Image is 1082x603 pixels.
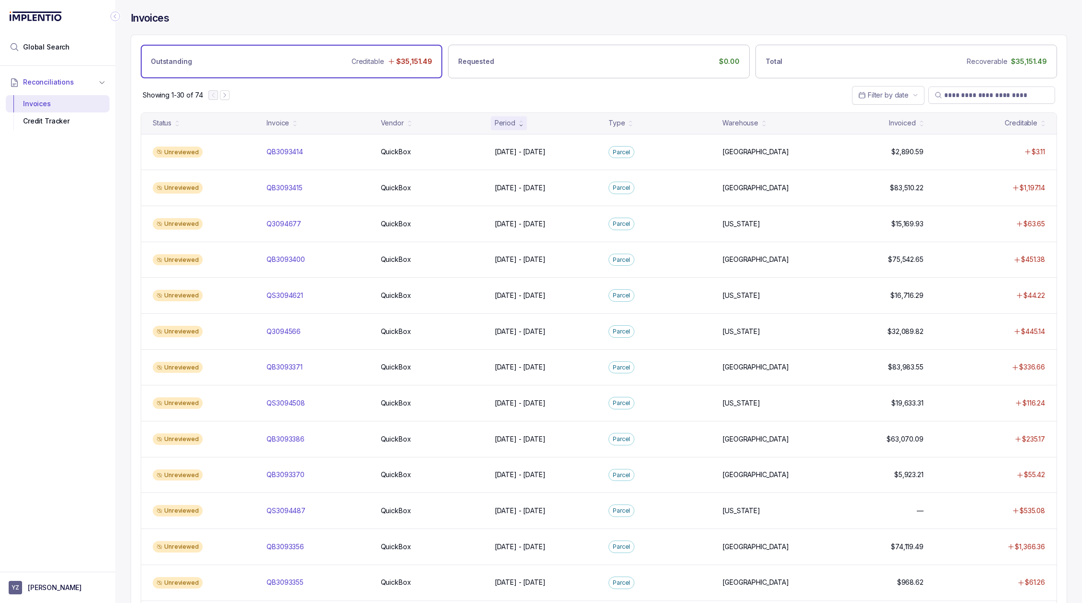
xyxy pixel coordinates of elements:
[381,219,411,229] p: QuickBox
[6,93,109,132] div: Reconciliations
[381,506,411,516] p: QuickBox
[891,398,924,408] p: $19,633.31
[495,470,546,480] p: [DATE] - [DATE]
[267,255,305,264] p: QB3093400
[267,578,304,587] p: QB3093355
[613,255,630,265] p: Parcel
[153,218,203,230] div: Unreviewed
[613,291,630,300] p: Parcel
[28,583,82,592] p: [PERSON_NAME]
[722,327,760,336] p: [US_STATE]
[267,219,301,229] p: Q3094677
[352,57,384,66] p: Creditable
[381,470,411,480] p: QuickBox
[891,542,924,552] p: $74,119.49
[153,397,203,409] div: Unreviewed
[890,291,924,300] p: $16,716.29
[613,434,630,444] p: Parcel
[852,86,924,104] button: Date Range Picker
[613,183,630,193] p: Parcel
[153,541,203,553] div: Unreviewed
[1024,470,1045,480] p: $55.42
[722,542,789,552] p: [GEOGRAPHIC_DATA]
[722,183,789,193] p: [GEOGRAPHIC_DATA]
[153,182,203,194] div: Unreviewed
[722,506,760,516] p: [US_STATE]
[495,578,546,587] p: [DATE] - [DATE]
[897,578,924,587] p: $968.62
[1019,362,1045,372] p: $336.66
[722,255,789,264] p: [GEOGRAPHIC_DATA]
[766,57,782,66] p: Total
[267,542,304,552] p: QB3093356
[1021,327,1045,336] p: $445.14
[153,362,203,373] div: Unreviewed
[613,148,630,157] p: Parcel
[1025,578,1045,587] p: $61.26
[153,290,203,301] div: Unreviewed
[495,291,546,300] p: [DATE] - [DATE]
[722,362,789,372] p: [GEOGRAPHIC_DATA]
[868,91,909,99] span: Filter by date
[267,398,305,408] p: QS3094508
[967,57,1007,66] p: Recoverable
[1015,542,1045,552] p: $1,366.36
[613,542,630,552] p: Parcel
[1023,219,1045,229] p: $63.65
[153,505,203,517] div: Unreviewed
[613,578,630,588] p: Parcel
[1020,506,1045,516] p: $535.08
[381,291,411,300] p: QuickBox
[381,147,411,157] p: QuickBox
[722,219,760,229] p: [US_STATE]
[381,434,411,444] p: QuickBox
[608,118,625,128] div: Type
[1021,255,1045,264] p: $451.38
[495,542,546,552] p: [DATE] - [DATE]
[495,255,546,264] p: [DATE] - [DATE]
[495,362,546,372] p: [DATE] - [DATE]
[495,506,546,516] p: [DATE] - [DATE]
[613,398,630,408] p: Parcel
[888,362,924,372] p: $83,983.55
[9,581,107,594] button: User initials[PERSON_NAME]
[9,581,22,594] span: User initials
[131,12,169,25] h4: Invoices
[719,57,740,66] p: $0.00
[722,291,760,300] p: [US_STATE]
[267,118,289,128] div: Invoice
[1005,118,1037,128] div: Creditable
[151,57,192,66] p: Outstanding
[887,434,924,444] p: $63,070.09
[153,469,203,481] div: Unreviewed
[381,118,404,128] div: Vendor
[1022,434,1045,444] p: $235.17
[1011,57,1047,66] p: $35,151.49
[458,57,494,66] p: Requested
[381,578,411,587] p: QuickBox
[109,11,121,22] div: Collapse Icon
[613,327,630,336] p: Parcel
[495,398,546,408] p: [DATE] - [DATE]
[381,255,411,264] p: QuickBox
[613,470,630,480] p: Parcel
[267,291,303,300] p: QS3094621
[381,362,411,372] p: QuickBox
[396,57,432,66] p: $35,151.49
[495,183,546,193] p: [DATE] - [DATE]
[143,90,203,100] p: Showing 1-30 of 74
[381,327,411,336] p: QuickBox
[891,147,924,157] p: $2,890.59
[13,112,102,130] div: Credit Tracker
[6,72,109,93] button: Reconciliations
[613,363,630,372] p: Parcel
[267,183,303,193] p: QB3093415
[890,183,924,193] p: $83,510.22
[153,254,203,266] div: Unreviewed
[722,118,758,128] div: Warehouse
[267,434,304,444] p: QB3093386
[722,470,789,480] p: [GEOGRAPHIC_DATA]
[917,506,924,516] p: —
[613,219,630,229] p: Parcel
[889,118,916,128] div: Invoiced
